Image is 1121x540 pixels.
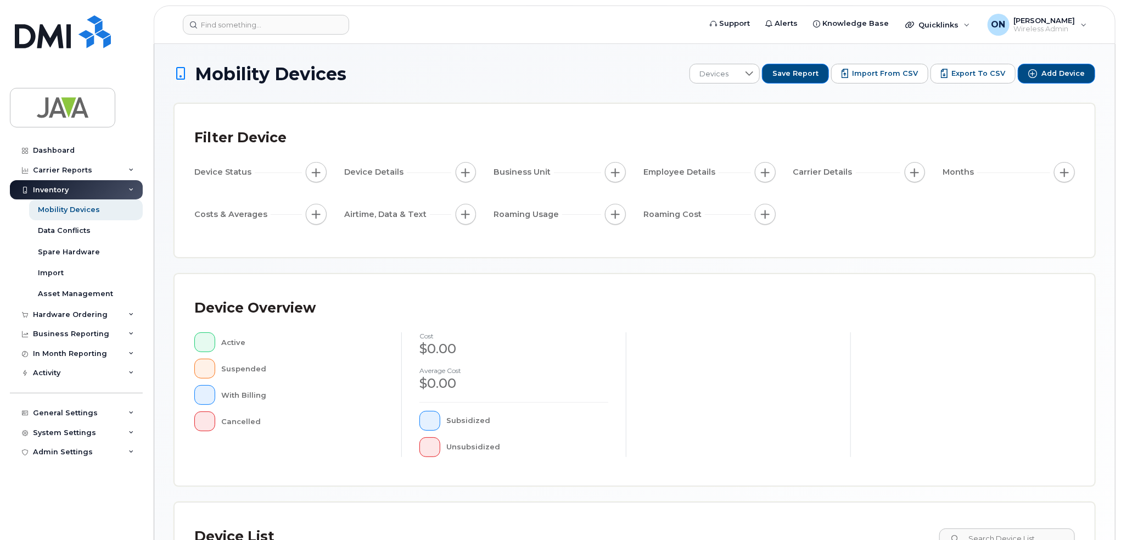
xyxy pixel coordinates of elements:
span: Mobility Devices [195,64,346,83]
h4: cost [419,332,608,339]
span: Airtime, Data & Text [344,209,430,220]
div: Suspended [222,359,384,378]
span: Devices [690,64,739,84]
button: Add Device [1018,64,1095,83]
button: Export to CSV [931,64,1016,83]
div: Active [222,332,384,352]
h4: Average cost [419,367,608,374]
div: Unsubsidized [447,437,609,457]
div: $0.00 [419,374,608,393]
div: Device Overview [194,294,316,322]
span: Roaming Usage [494,209,562,220]
button: Save Report [762,64,829,83]
span: Device Details [344,166,407,178]
div: With Billing [222,385,384,405]
button: Import from CSV [831,64,928,83]
div: Subsidized [447,411,609,431]
span: Carrier Details [793,166,856,178]
div: $0.00 [419,339,608,358]
span: Months [943,166,977,178]
span: Business Unit [494,166,554,178]
div: Filter Device [194,124,287,152]
span: Save Report [772,69,819,79]
span: Add Device [1041,69,1085,79]
span: Device Status [194,166,255,178]
div: Cancelled [222,411,384,431]
span: Roaming Cost [643,209,705,220]
span: Employee Details [643,166,719,178]
span: Costs & Averages [194,209,271,220]
span: Export to CSV [951,69,1005,79]
span: Import from CSV [852,69,918,79]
